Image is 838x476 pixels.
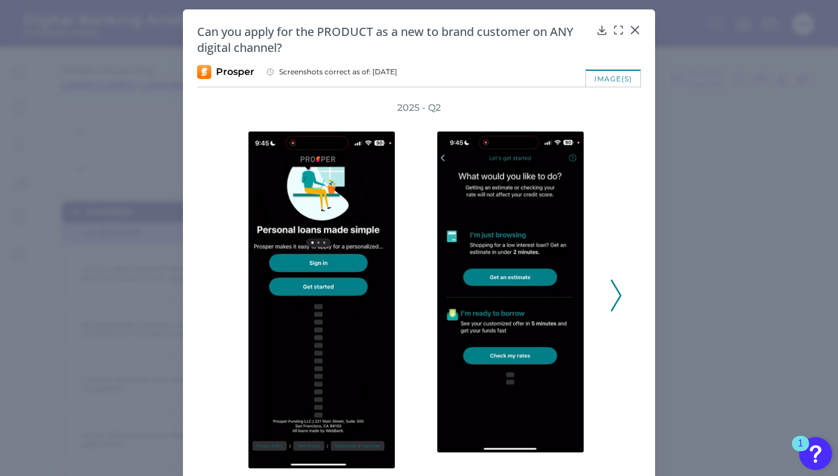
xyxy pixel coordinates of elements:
img: 4622-Prosper-Q2-2025.2.png [437,131,584,453]
button: Open Resource Center, 1 new notification [799,437,832,470]
img: Prosper [197,65,211,79]
div: 1 [798,444,803,459]
h3: 2025 - Q2 [397,101,441,114]
h2: Can you apply for the PRODUCT as a new to brand customer on ANY digital channel? [197,24,591,55]
span: Screenshots correct as of: [DATE] [279,67,397,77]
span: Prosper [216,65,254,78]
div: image(s) [585,70,641,87]
img: 4622-Prosper-Q2-2025.png [248,131,395,469]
